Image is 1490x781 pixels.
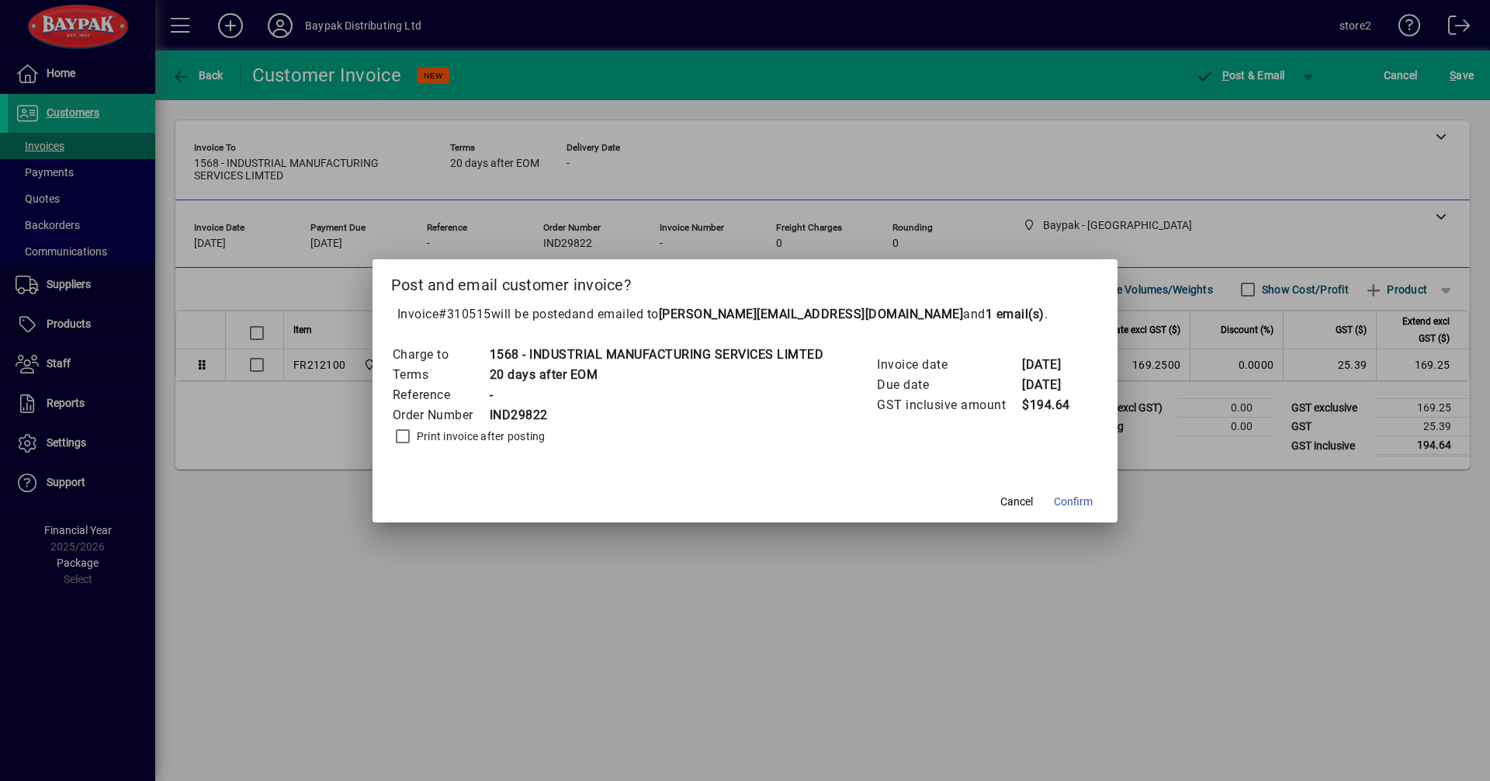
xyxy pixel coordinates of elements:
[659,307,964,321] b: [PERSON_NAME][EMAIL_ADDRESS][DOMAIN_NAME]
[489,365,824,385] td: 20 days after EOM
[489,405,824,425] td: IND29822
[1021,395,1083,415] td: $194.64
[392,365,489,385] td: Terms
[392,345,489,365] td: Charge to
[572,307,1045,321] span: and emailed to
[986,307,1045,321] b: 1 email(s)
[876,395,1021,415] td: GST inclusive amount
[876,375,1021,395] td: Due date
[438,307,491,321] span: #310515
[489,345,824,365] td: 1568 - INDUSTRIAL MANUFACTURING SERVICES LIMTED
[1048,488,1099,516] button: Confirm
[992,488,1041,516] button: Cancel
[372,259,1118,304] h2: Post and email customer invoice?
[1021,355,1083,375] td: [DATE]
[392,405,489,425] td: Order Number
[876,355,1021,375] td: Invoice date
[1054,494,1093,510] span: Confirm
[1021,375,1083,395] td: [DATE]
[392,385,489,405] td: Reference
[1000,494,1033,510] span: Cancel
[489,385,824,405] td: -
[414,429,546,444] label: Print invoice after posting
[391,305,1100,324] p: Invoice will be posted .
[963,307,1045,321] span: and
